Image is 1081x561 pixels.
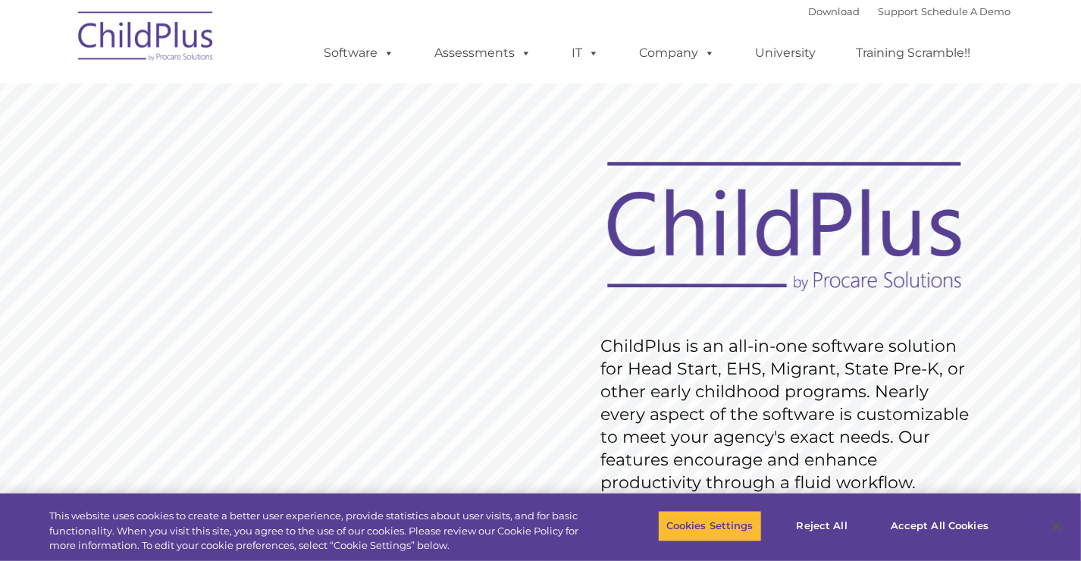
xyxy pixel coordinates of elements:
[808,5,860,17] a: Download
[740,38,831,68] a: University
[775,510,869,542] button: Reject All
[1040,509,1073,543] button: Close
[921,5,1010,17] a: Schedule A Demo
[624,38,730,68] a: Company
[309,38,409,68] a: Software
[49,509,594,553] div: This website uses cookies to create a better user experience, provide statistics about user visit...
[882,510,997,542] button: Accept All Cookies
[556,38,614,68] a: IT
[878,5,918,17] a: Support
[841,38,985,68] a: Training Scramble!!
[658,510,762,542] button: Cookies Settings
[70,1,222,77] img: ChildPlus by Procare Solutions
[808,5,1010,17] font: |
[600,335,976,494] rs-layer: ChildPlus is an all-in-one software solution for Head Start, EHS, Migrant, State Pre-K, or other ...
[419,38,547,68] a: Assessments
